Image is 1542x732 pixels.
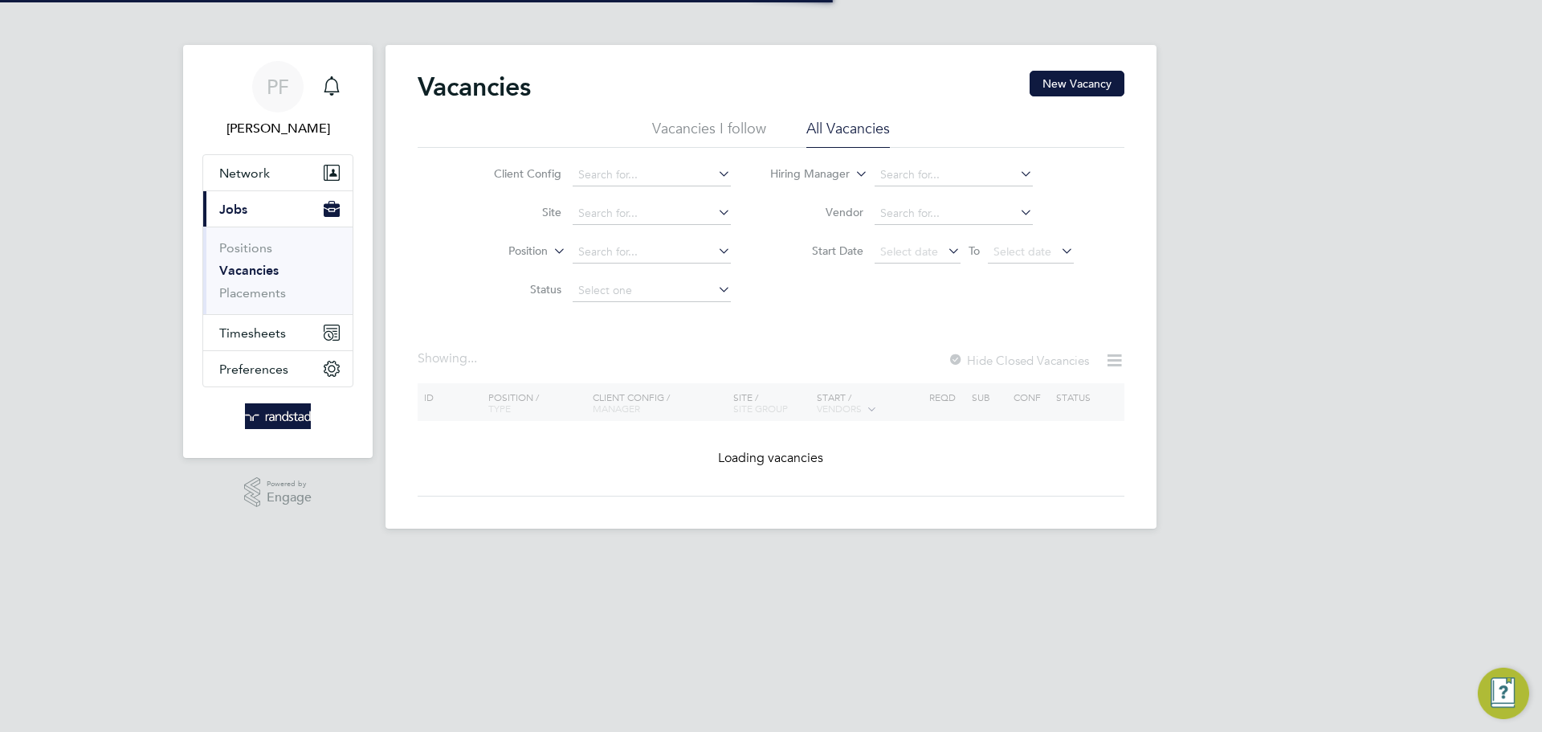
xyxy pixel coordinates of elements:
[203,191,353,227] button: Jobs
[219,285,286,301] a: Placements
[219,263,279,278] a: Vacancies
[244,477,312,508] a: Powered byEngage
[219,240,272,256] a: Positions
[418,71,531,103] h2: Vacancies
[202,61,353,138] a: PF[PERSON_NAME]
[219,202,247,217] span: Jobs
[573,202,731,225] input: Search for...
[203,351,353,386] button: Preferences
[267,477,312,491] span: Powered by
[219,325,286,341] span: Timesheets
[875,202,1033,225] input: Search for...
[757,166,850,182] label: Hiring Manager
[964,240,985,261] span: To
[1030,71,1124,96] button: New Vacancy
[219,166,270,181] span: Network
[203,155,353,190] button: Network
[219,362,288,377] span: Preferences
[993,244,1051,259] span: Select date
[202,119,353,138] span: Patrick Farrell
[1478,668,1529,719] button: Engage Resource Center
[880,244,938,259] span: Select date
[771,243,863,258] label: Start Date
[267,76,289,97] span: PF
[771,205,863,219] label: Vendor
[183,45,373,458] nav: Main navigation
[652,119,766,148] li: Vacancies I follow
[469,282,561,296] label: Status
[203,227,353,314] div: Jobs
[267,491,312,505] span: Engage
[469,166,561,181] label: Client Config
[469,205,561,219] label: Site
[875,164,1033,186] input: Search for...
[203,315,353,350] button: Timesheets
[573,280,731,302] input: Select one
[467,350,477,366] span: ...
[806,119,890,148] li: All Vacancies
[245,403,312,429] img: randstad-logo-retina.png
[455,243,548,260] label: Position
[573,241,731,264] input: Search for...
[948,353,1089,368] label: Hide Closed Vacancies
[202,403,353,429] a: Go to home page
[418,350,480,367] div: Showing
[573,164,731,186] input: Search for...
